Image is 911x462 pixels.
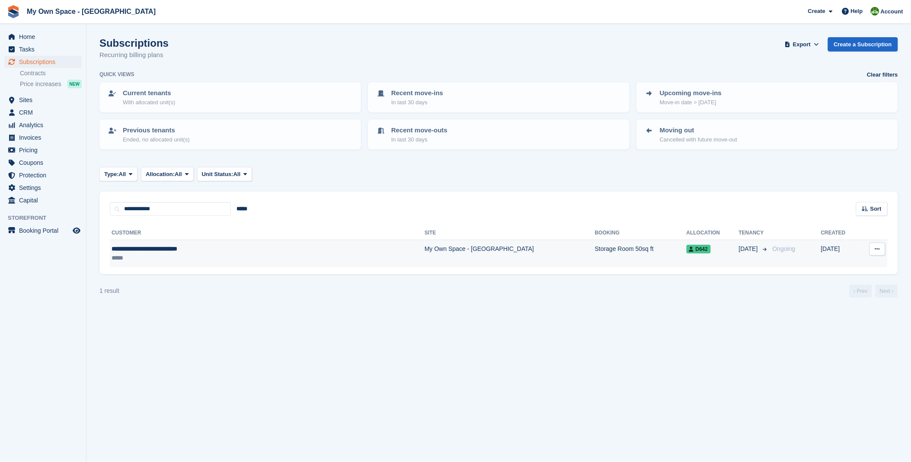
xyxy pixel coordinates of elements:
[637,120,897,149] a: Moving out Cancelled with future move-out
[369,83,629,112] a: Recent move-ins In last 30 days
[793,40,811,49] span: Export
[881,7,903,16] span: Account
[141,167,194,181] button: Allocation: All
[739,226,769,240] th: Tenancy
[4,182,82,194] a: menu
[425,240,595,267] td: My Own Space - [GEOGRAPHIC_DATA]
[99,71,134,78] h6: Quick views
[821,240,860,267] td: [DATE]
[867,71,898,79] a: Clear filters
[687,226,739,240] th: Allocation
[67,80,82,88] div: NEW
[123,88,175,98] p: Current tenants
[4,144,82,156] a: menu
[783,37,821,51] button: Export
[23,4,159,19] a: My Own Space - [GEOGRAPHIC_DATA]
[637,83,897,112] a: Upcoming move-ins Move-in date > [DATE]
[123,98,175,107] p: With allocated unit(s)
[19,225,71,237] span: Booking Portal
[876,285,898,298] a: Next
[19,106,71,119] span: CRM
[123,125,190,135] p: Previous tenants
[7,5,20,18] img: stora-icon-8386f47178a22dfd0bd8f6a31ec36ba5ce8667c1dd55bd0f319d3a0aa187defe.svg
[4,94,82,106] a: menu
[104,170,119,179] span: Type:
[146,170,175,179] span: Allocation:
[197,167,252,181] button: Unit Status: All
[4,169,82,181] a: menu
[19,194,71,206] span: Capital
[19,169,71,181] span: Protection
[100,83,360,112] a: Current tenants With allocated unit(s)
[739,244,760,253] span: [DATE]
[4,31,82,43] a: menu
[4,56,82,68] a: menu
[110,226,425,240] th: Customer
[4,43,82,55] a: menu
[595,226,687,240] th: Booking
[233,170,241,179] span: All
[660,135,737,144] p: Cancelled with future move-out
[19,144,71,156] span: Pricing
[202,170,233,179] span: Unit Status:
[595,240,687,267] td: Storage Room 50sq ft
[870,205,882,213] span: Sort
[20,79,82,89] a: Price increases NEW
[123,135,190,144] p: Ended, no allocated unit(s)
[4,132,82,144] a: menu
[19,182,71,194] span: Settings
[391,135,448,144] p: In last 30 days
[4,157,82,169] a: menu
[391,98,443,107] p: In last 30 days
[808,7,825,16] span: Create
[19,119,71,131] span: Analytics
[660,88,722,98] p: Upcoming move-ins
[369,120,629,149] a: Recent move-outs In last 30 days
[848,285,900,298] nav: Page
[19,56,71,68] span: Subscriptions
[19,132,71,144] span: Invoices
[19,157,71,169] span: Coupons
[4,225,82,237] a: menu
[19,94,71,106] span: Sites
[4,106,82,119] a: menu
[871,7,879,16] img: Keely
[19,31,71,43] span: Home
[391,125,448,135] p: Recent move-outs
[99,37,169,49] h1: Subscriptions
[687,245,711,253] span: D642
[99,167,137,181] button: Type: All
[828,37,898,51] a: Create a Subscription
[4,194,82,206] a: menu
[660,125,737,135] p: Moving out
[19,43,71,55] span: Tasks
[8,214,86,222] span: Storefront
[851,7,863,16] span: Help
[99,286,119,295] div: 1 result
[821,226,860,240] th: Created
[425,226,595,240] th: Site
[4,119,82,131] a: menu
[391,88,443,98] p: Recent move-ins
[99,50,169,60] p: Recurring billing plans
[20,69,82,77] a: Contracts
[119,170,126,179] span: All
[100,120,360,149] a: Previous tenants Ended, no allocated unit(s)
[175,170,182,179] span: All
[71,225,82,236] a: Preview store
[850,285,872,298] a: Previous
[773,245,796,252] span: Ongoing
[660,98,722,107] p: Move-in date > [DATE]
[20,80,61,88] span: Price increases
